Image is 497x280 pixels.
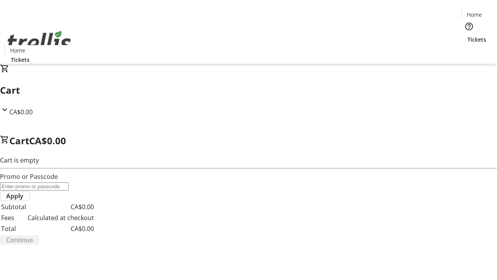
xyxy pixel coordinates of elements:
[467,10,482,19] span: Home
[1,224,26,234] td: Total
[29,134,66,147] span: CA$0.00
[461,19,477,34] button: Help
[1,202,26,212] td: Subtotal
[27,213,94,223] td: Calculated at checkout
[461,35,492,44] a: Tickets
[27,224,94,234] td: CA$0.00
[5,22,74,61] img: Orient E2E Organization EKt8kGzQXz's Logo
[467,35,486,44] span: Tickets
[27,202,94,212] td: CA$0.00
[462,10,487,19] a: Home
[5,46,30,54] a: Home
[5,56,36,64] a: Tickets
[461,44,477,59] button: Cart
[1,213,26,223] td: Fees
[10,46,25,54] span: Home
[11,56,30,64] span: Tickets
[6,191,23,201] span: Apply
[9,108,33,116] span: CA$0.00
